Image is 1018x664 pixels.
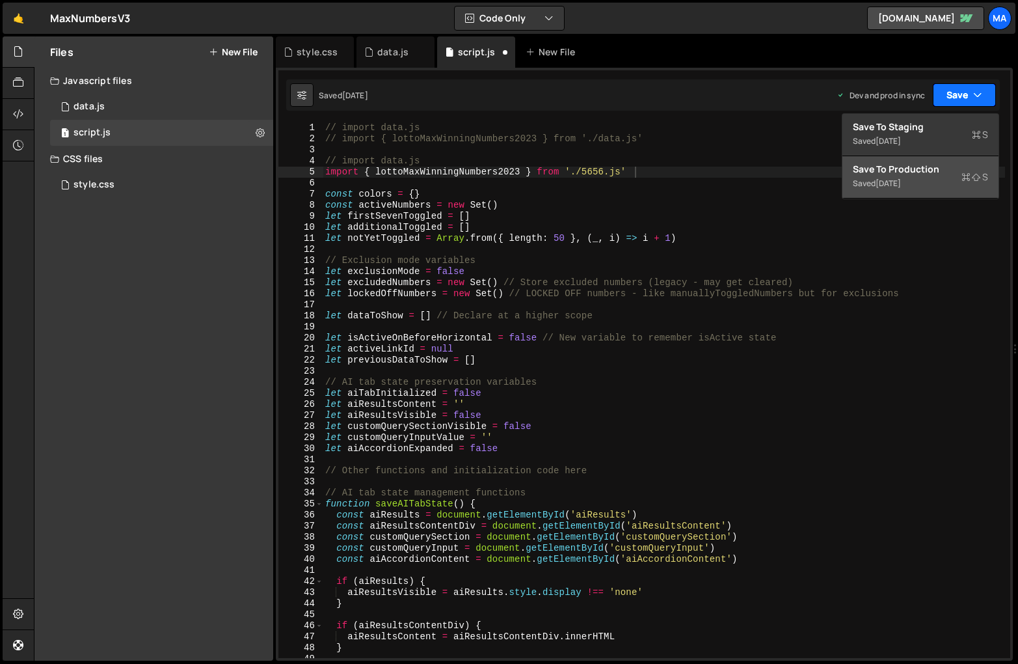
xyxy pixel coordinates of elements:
div: 3309/5656.js [50,94,273,120]
div: 29 [278,432,323,443]
div: 25 [278,388,323,399]
div: 10 [278,222,323,233]
div: 28 [278,421,323,432]
div: 19 [278,322,323,333]
div: 43 [278,587,323,598]
div: Save to Production [853,163,988,176]
div: 40 [278,554,323,565]
div: 38 [278,532,323,543]
div: CSS files [34,146,273,172]
div: 3 [278,145,323,156]
div: 6 [278,178,323,189]
div: 3309/6309.css [50,172,273,198]
div: Javascript files [34,68,273,94]
span: S [972,128,988,141]
div: 24 [278,377,323,388]
div: 2 [278,133,323,145]
div: 18 [278,311,323,322]
button: Save to ProductionS Saved[DATE] [842,156,998,199]
div: New File [526,46,580,59]
a: [DOMAIN_NAME] [867,7,984,30]
div: 46 [278,620,323,631]
div: data.js [74,101,105,113]
div: 16 [278,288,323,299]
a: 🤙 [3,3,34,34]
div: 35 [278,499,323,510]
div: 3309/5657.js [50,120,273,146]
div: 11 [278,233,323,244]
div: 12 [278,244,323,255]
div: 33 [278,477,323,488]
button: Code Only [455,7,564,30]
div: 42 [278,576,323,587]
span: S [961,171,988,184]
div: data.js [377,46,409,59]
div: 26 [278,399,323,410]
div: Dev and prod in sync [837,90,925,101]
button: New File [209,47,258,57]
div: 21 [278,344,323,355]
div: 14 [278,266,323,277]
div: 23 [278,366,323,377]
div: 15 [278,277,323,288]
div: 4 [278,156,323,167]
div: 22 [278,355,323,366]
div: 37 [278,521,323,532]
div: 44 [278,598,323,609]
div: style.css [297,46,338,59]
div: 5 [278,167,323,178]
div: 36 [278,510,323,521]
div: 32 [278,465,323,477]
div: 45 [278,609,323,620]
div: 13 [278,255,323,266]
div: 27 [278,410,323,421]
span: 1 [61,129,69,139]
button: Save [933,83,996,107]
div: 17 [278,299,323,311]
div: 41 [278,565,323,576]
a: ma [988,7,1011,30]
div: 34 [278,488,323,499]
h2: Files [50,45,74,59]
div: 47 [278,631,323,643]
button: Save to StagingS Saved[DATE] [842,114,998,156]
div: 48 [278,643,323,654]
div: Save to Staging [853,120,988,133]
div: Saved [853,133,988,149]
div: [DATE] [342,90,368,101]
div: MaxNumbersV3 [50,10,130,26]
div: 20 [278,333,323,344]
div: script.js [458,46,495,59]
div: Saved [853,176,988,191]
div: [DATE] [876,135,901,146]
div: script.js [74,127,111,139]
div: 30 [278,443,323,454]
div: 31 [278,454,323,465]
div: 1 [278,122,323,133]
div: 39 [278,543,323,554]
div: 7 [278,189,323,200]
div: 9 [278,211,323,222]
div: Saved [319,90,368,101]
div: 8 [278,200,323,211]
div: [DATE] [876,178,901,189]
div: style.css [74,179,114,191]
